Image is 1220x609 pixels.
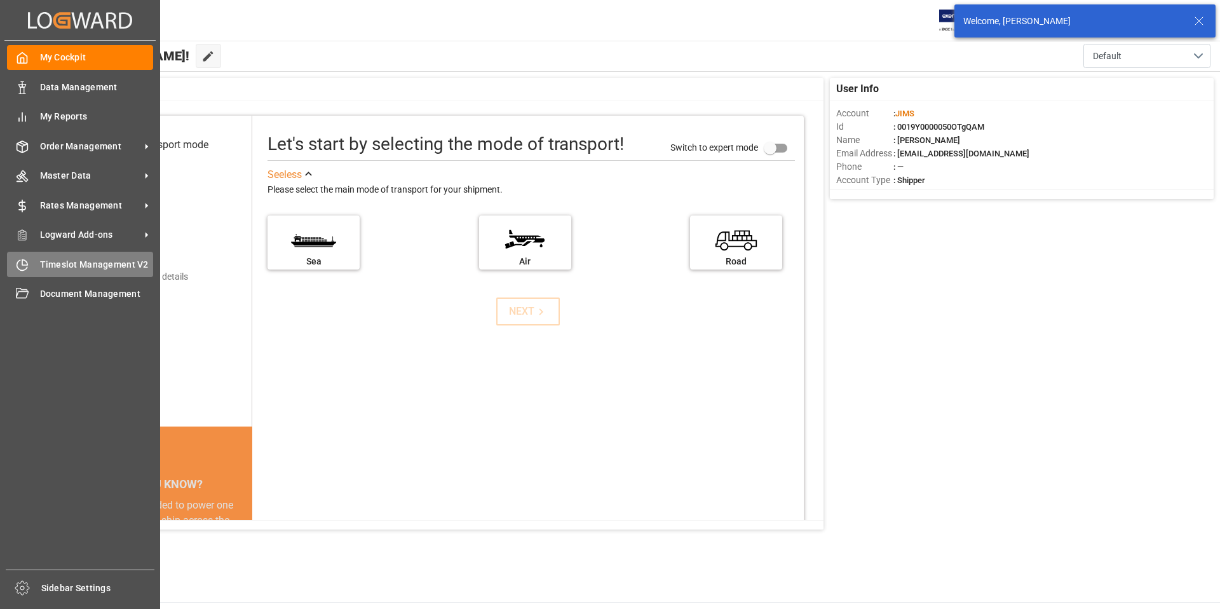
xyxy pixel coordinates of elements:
[40,81,154,94] span: Data Management
[274,255,353,268] div: Sea
[836,81,879,97] span: User Info
[40,228,140,242] span: Logward Add-ons
[836,160,893,174] span: Phone
[40,287,154,301] span: Document Management
[895,109,914,118] span: JIMS
[268,131,624,158] div: Let's start by selecting the mode of transport!
[893,149,1029,158] span: : [EMAIL_ADDRESS][DOMAIN_NAME]
[696,255,776,268] div: Road
[836,174,893,187] span: Account Type
[40,258,154,271] span: Timeslot Management V2
[836,133,893,147] span: Name
[893,162,904,172] span: : —
[893,175,925,185] span: : Shipper
[939,10,983,32] img: Exertis%20JAM%20-%20Email%20Logo.jpg_1722504956.jpg
[893,122,984,132] span: : 0019Y0000050OTgQAM
[69,471,252,498] div: DID YOU KNOW?
[40,169,140,182] span: Master Data
[509,304,548,319] div: NEXT
[1083,44,1210,68] button: open menu
[84,498,237,589] div: The energy needed to power one large container ship across the ocean in a single day is the same ...
[41,582,155,595] span: Sidebar Settings
[893,109,914,118] span: :
[40,199,140,212] span: Rates Management
[40,51,154,64] span: My Cockpit
[7,252,153,277] a: Timeslot Management V2
[893,135,960,145] span: : [PERSON_NAME]
[7,104,153,129] a: My Reports
[234,498,252,605] button: next slide / item
[670,142,758,152] span: Switch to expert mode
[268,182,795,198] div: Please select the main mode of transport for your shipment.
[963,15,1182,28] div: Welcome, [PERSON_NAME]
[40,140,140,153] span: Order Management
[7,74,153,99] a: Data Management
[268,167,302,182] div: See less
[7,45,153,70] a: My Cockpit
[836,107,893,120] span: Account
[836,147,893,160] span: Email Address
[836,120,893,133] span: Id
[1093,50,1122,63] span: Default
[496,298,560,325] button: NEXT
[485,255,565,268] div: Air
[53,44,189,68] span: Hello [PERSON_NAME]!
[40,110,154,123] span: My Reports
